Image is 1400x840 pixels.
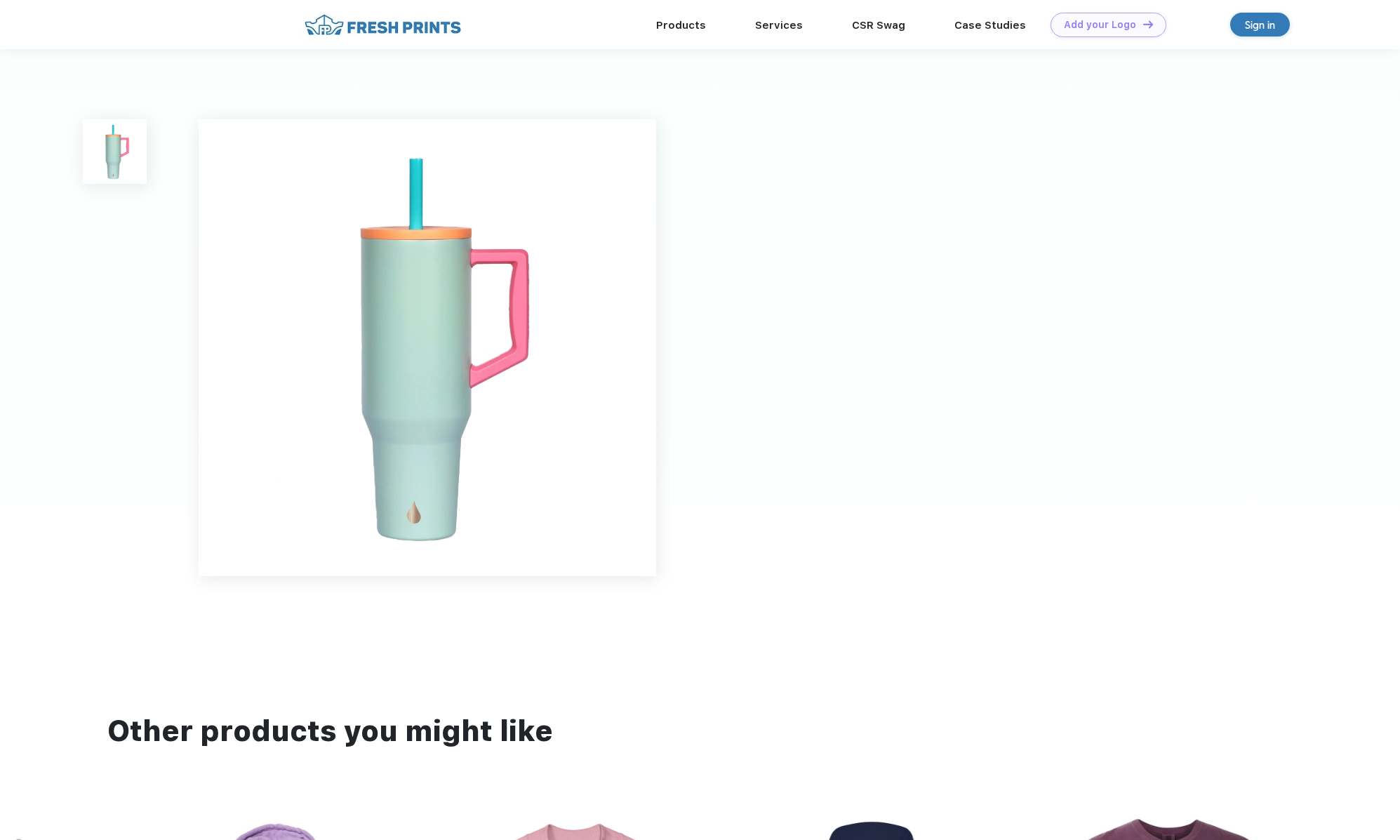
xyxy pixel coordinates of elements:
[1143,20,1153,28] img: DT
[1245,17,1275,33] div: Sign in
[1230,13,1290,36] a: Sign in
[199,119,655,576] img: func=resize&h=640
[656,19,706,32] a: Products
[107,709,1293,752] div: Other products you might like
[83,119,147,184] img: func=resize&h=100
[1064,19,1136,31] div: Add your Logo
[300,13,465,37] img: fo%20logo%202.webp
